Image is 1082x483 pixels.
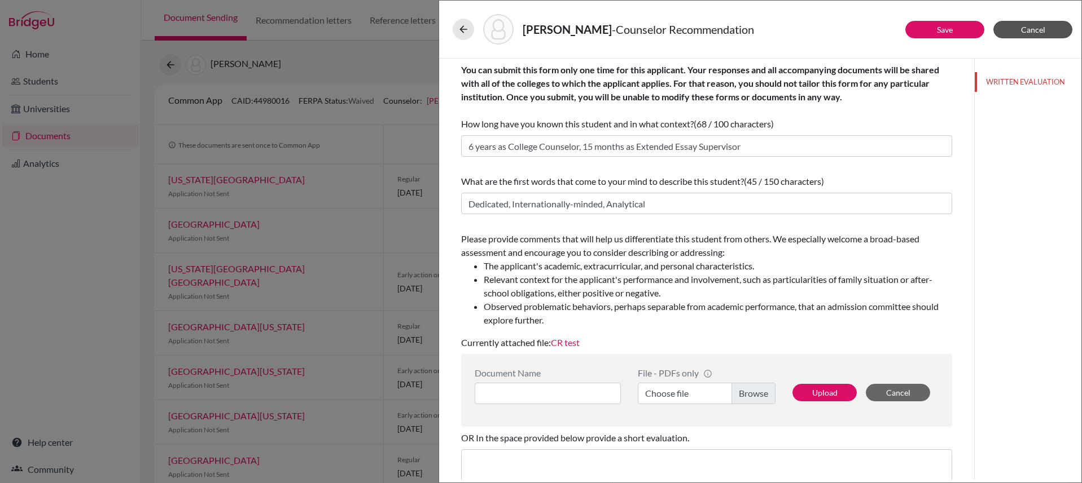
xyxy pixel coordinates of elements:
div: Document Name [475,367,621,378]
label: Choose file [638,383,776,404]
button: Cancel [866,384,930,401]
span: (68 / 100 characters) [694,118,774,129]
a: CR test [551,337,580,348]
span: info [703,369,712,378]
button: Upload [792,384,857,401]
span: (45 / 150 characters) [744,176,824,187]
button: WRITTEN EVALUATION [975,72,1081,92]
li: Relevant context for the applicant's performance and involvement, such as particularities of fami... [484,273,952,300]
span: How long have you known this student and in what context? [461,64,939,129]
span: What are the first words that come to your mind to describe this student? [461,176,744,187]
span: - Counselor Recommendation [612,23,754,36]
b: You can submit this form only one time for this applicant. Your responses and all accompanying do... [461,64,939,102]
div: Currently attached file: [461,228,952,354]
li: The applicant's academic, extracurricular, and personal characteristics. [484,259,952,273]
span: OR In the space provided below provide a short evaluation. [461,432,689,443]
span: Please provide comments that will help us differentiate this student from others. We especially w... [461,233,952,327]
div: File - PDFs only [638,367,776,378]
strong: [PERSON_NAME] [523,23,612,36]
li: Observed problematic behaviors, perhaps separable from academic performance, that an admission co... [484,300,952,327]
